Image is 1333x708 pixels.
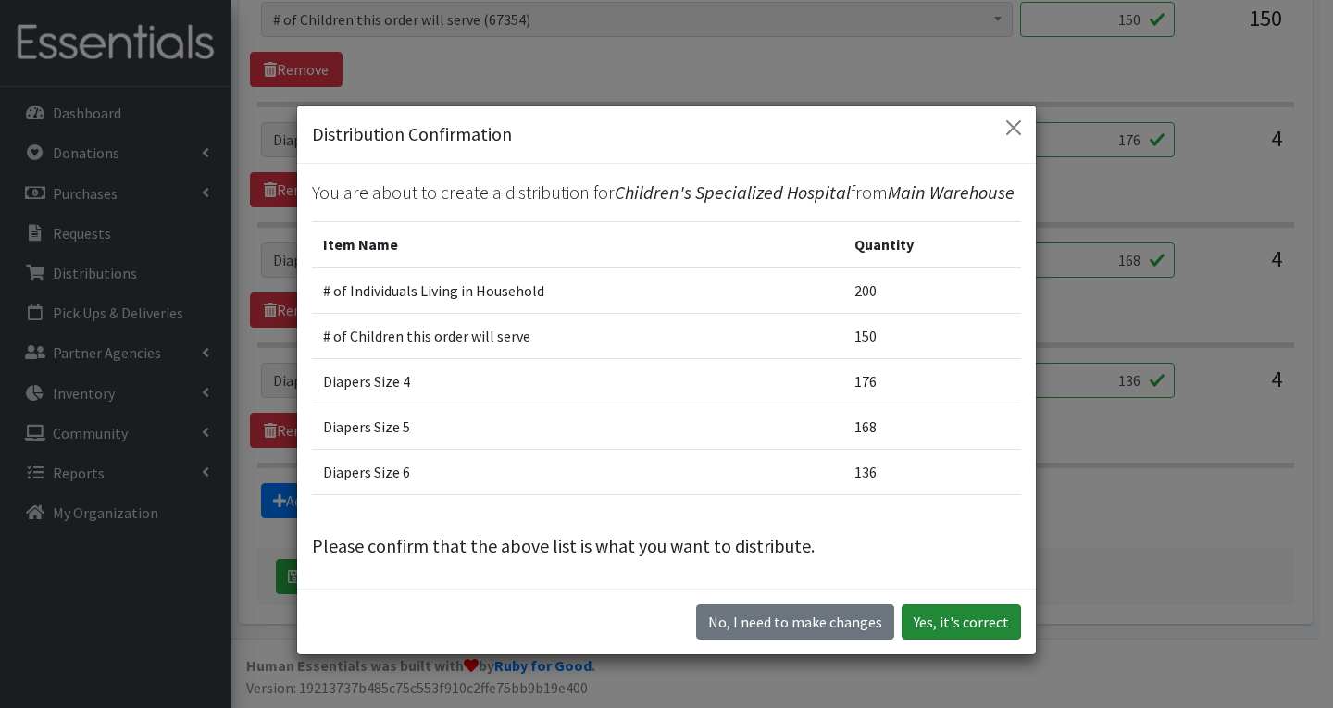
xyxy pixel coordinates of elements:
[312,120,512,148] h5: Distribution Confirmation
[888,180,1015,204] span: Main Warehouse
[312,450,843,495] td: Diapers Size 6
[312,222,843,268] th: Item Name
[843,267,1021,314] td: 200
[902,604,1021,640] button: Yes, it's correct
[312,314,843,359] td: # of Children this order will serve
[312,359,843,404] td: Diapers Size 4
[843,404,1021,450] td: 168
[843,314,1021,359] td: 150
[312,179,1021,206] p: You are about to create a distribution for from
[843,222,1021,268] th: Quantity
[843,450,1021,495] td: 136
[312,404,843,450] td: Diapers Size 5
[615,180,851,204] span: Children's Specialized Hospital
[696,604,894,640] button: No I need to make changes
[843,359,1021,404] td: 176
[999,113,1028,143] button: Close
[312,532,1021,560] p: Please confirm that the above list is what you want to distribute.
[312,267,843,314] td: # of Individuals Living in Household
